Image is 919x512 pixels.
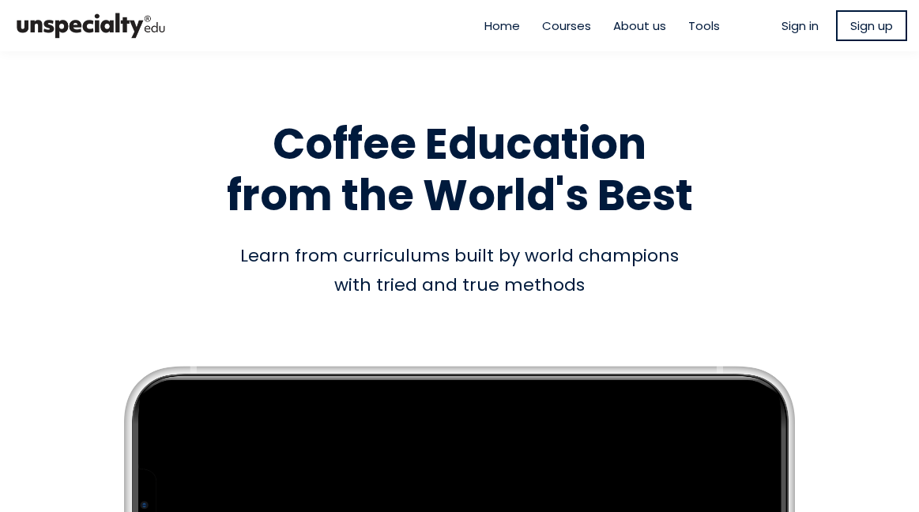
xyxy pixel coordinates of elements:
[12,119,907,221] h1: Coffee Education from the World's Best
[613,17,666,35] a: About us
[836,10,907,41] a: Sign up
[688,17,720,35] a: Tools
[850,17,893,35] span: Sign up
[12,241,907,300] div: Learn from curriculums built by world champions with tried and true methods
[782,17,819,35] a: Sign in
[484,17,520,35] a: Home
[12,6,170,45] img: bc390a18feecddb333977e298b3a00a1.png
[542,17,591,35] a: Courses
